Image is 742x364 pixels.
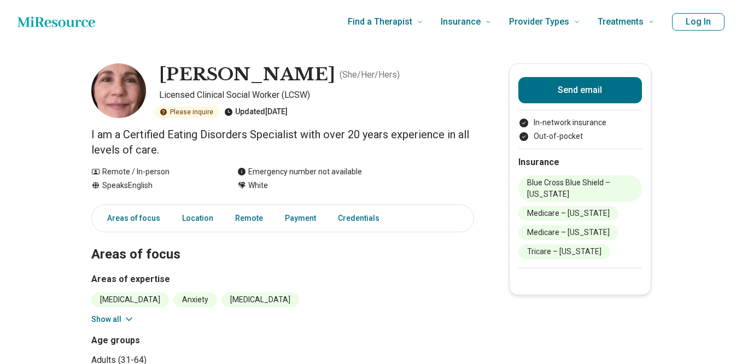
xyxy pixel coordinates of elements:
img: Victoria Young, Licensed Clinical Social Worker (LCSW) [91,63,146,118]
button: Log In [672,13,725,31]
li: [MEDICAL_DATA] [221,292,299,307]
h2: Insurance [518,156,642,169]
li: Blue Cross Blue Shield – [US_STATE] [518,175,642,202]
div: Emergency number not available [237,166,362,178]
a: Remote [229,207,270,230]
a: Payment [278,207,323,230]
span: Find a Therapist [348,14,412,30]
li: Anxiety [173,292,217,307]
li: Out-of-pocket [518,131,642,142]
span: Insurance [441,14,481,30]
span: Treatments [598,14,644,30]
ul: Payment options [518,117,642,142]
a: Credentials [331,207,393,230]
span: Provider Types [509,14,569,30]
div: Speaks English [91,180,215,191]
div: Updated [DATE] [224,106,288,118]
h2: Areas of focus [91,219,474,264]
li: Medicare – [US_STATE] [518,225,618,240]
div: Remote / In-person [91,166,215,178]
a: Location [176,207,220,230]
li: In-network insurance [518,117,642,128]
p: ( She/Her/Hers ) [340,68,400,81]
li: [MEDICAL_DATA] [91,292,169,307]
li: Tricare – [US_STATE] [518,244,610,259]
h3: Age groups [91,334,278,347]
p: I am a Certified Eating Disorders Specialist with over 20 years experience in all levels of care. [91,127,474,157]
span: White [248,180,268,191]
p: Licensed Clinical Social Worker (LCSW) [159,89,474,102]
h3: Areas of expertise [91,273,474,286]
a: Home page [17,11,95,33]
button: Send email [518,77,642,103]
li: Medicare – [US_STATE] [518,206,618,221]
h1: [PERSON_NAME] [159,63,335,86]
div: Please inquire [155,106,220,118]
button: Show all [91,314,135,325]
a: Areas of focus [94,207,167,230]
